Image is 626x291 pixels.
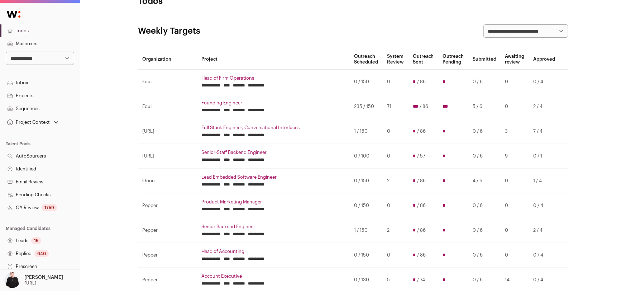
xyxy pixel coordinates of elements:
[383,70,408,94] td: 0
[350,49,383,70] th: Outreach Scheduled
[42,204,57,211] div: 1759
[529,218,559,243] td: 2 / 4
[529,70,559,94] td: 0 / 4
[24,274,63,280] p: [PERSON_NAME]
[383,243,408,268] td: 0
[3,7,24,22] img: Wellfound
[138,49,197,70] th: Organization
[468,70,501,94] td: 0 / 6
[468,119,501,144] td: 0 / 6
[529,144,559,169] td: 0 / 1
[197,49,350,70] th: Project
[468,193,501,218] td: 0 / 6
[468,169,501,193] td: 4 / 6
[202,199,346,205] a: Product Marketing Manager
[138,70,197,94] td: Equi
[3,272,64,288] button: Open dropdown
[383,193,408,218] td: 0
[501,144,529,169] td: 9
[202,224,346,230] a: Senior Backend Engineer
[468,243,501,268] td: 0 / 6
[501,169,529,193] td: 0
[350,169,383,193] td: 0 / 150
[417,128,426,134] span: / 86
[202,273,346,279] a: Account Executive
[4,272,20,288] img: 9240684-medium_jpg
[501,243,529,268] td: 0
[383,169,408,193] td: 2
[34,250,49,257] div: 640
[417,203,426,208] span: / 86
[383,49,408,70] th: System Review
[138,243,197,268] td: Pepper
[202,100,346,106] a: Founding Engineer
[6,119,50,125] div: Project Context
[138,25,201,37] h2: Weekly Targets
[420,104,428,109] span: / 86
[138,169,197,193] td: Orion
[468,49,501,70] th: Submitted
[138,193,197,218] td: Pepper
[383,119,408,144] td: 0
[417,178,426,184] span: / 86
[350,218,383,243] td: 1 / 150
[417,79,426,85] span: / 86
[138,119,197,144] td: [URL]
[417,227,426,233] span: / 86
[501,193,529,218] td: 0
[138,218,197,243] td: Pepper
[350,70,383,94] td: 0 / 150
[529,243,559,268] td: 0 / 4
[350,119,383,144] td: 1 / 150
[202,249,346,254] a: Head of Accounting
[24,280,37,286] p: [URL]
[529,49,559,70] th: Approved
[529,193,559,218] td: 0 / 4
[202,125,346,131] a: Full Stack Engineer, Conversational Interfaces
[350,144,383,169] td: 0 / 100
[350,243,383,268] td: 0 / 150
[408,49,438,70] th: Outreach Sent
[6,117,60,127] button: Open dropdown
[438,49,468,70] th: Outreach Pending
[501,70,529,94] td: 0
[529,94,559,119] td: 2 / 4
[202,150,346,155] a: Senior-Staff Backend Engineer
[138,144,197,169] td: [URL]
[202,75,346,81] a: Head of Firm Operations
[383,94,408,119] td: 71
[138,94,197,119] td: Equi
[468,218,501,243] td: 0 / 6
[501,119,529,144] td: 3
[417,277,425,283] span: / 74
[468,144,501,169] td: 0 / 6
[31,237,41,244] div: 15
[417,153,425,159] span: / 57
[501,218,529,243] td: 0
[202,174,346,180] a: Lead Embedded Software Engineer
[529,119,559,144] td: 7 / 4
[417,252,426,258] span: / 86
[350,193,383,218] td: 0 / 150
[350,94,383,119] td: 235 / 150
[501,49,529,70] th: Awaiting review
[383,218,408,243] td: 2
[383,144,408,169] td: 0
[529,169,559,193] td: 1 / 4
[468,94,501,119] td: 5 / 6
[501,94,529,119] td: 0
